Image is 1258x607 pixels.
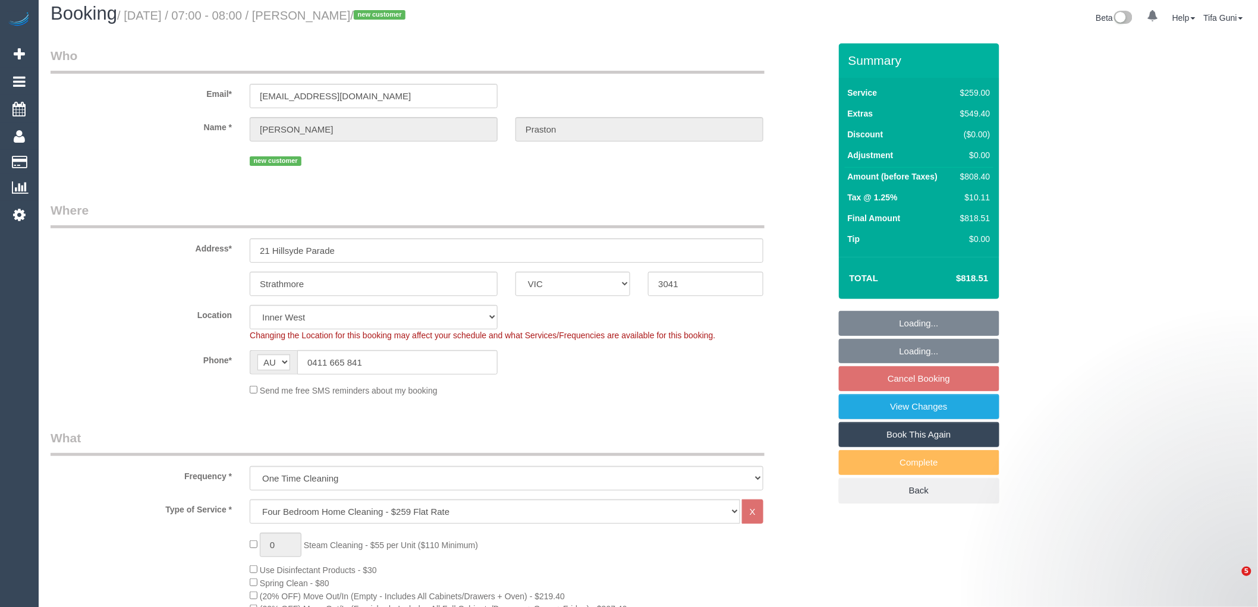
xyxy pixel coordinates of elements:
[955,128,990,140] div: ($0.00)
[260,386,438,395] span: Send me free SMS reminders about my booking
[955,149,990,161] div: $0.00
[304,540,478,550] span: Steam Cleaning - $55 per Unit ($110 Minimum)
[260,592,565,601] span: (20% OFF) Move Out/In (Empty - Includes All Cabinets/Drawers + Oven) - $219.40
[117,9,409,22] small: / [DATE] / 07:00 - 08:00 / [PERSON_NAME]
[51,429,765,456] legend: What
[51,202,765,228] legend: Where
[250,117,498,141] input: First Name*
[848,54,993,67] h3: Summary
[1020,492,1258,575] iframe: Intercom notifications message
[848,149,894,161] label: Adjustment
[848,212,901,224] label: Final Amount
[839,478,999,503] a: Back
[955,212,990,224] div: $818.51
[7,12,31,29] img: Automaid Logo
[250,272,498,296] input: Suburb*
[955,171,990,183] div: $808.40
[1242,567,1251,576] span: 5
[1172,13,1196,23] a: Help
[515,117,763,141] input: Last Name*
[42,350,241,366] label: Phone*
[42,305,241,321] label: Location
[260,578,329,588] span: Spring Clean - $80
[42,117,241,133] label: Name *
[848,128,883,140] label: Discount
[648,272,763,296] input: Post Code*
[839,394,999,419] a: View Changes
[297,350,498,375] input: Phone*
[955,191,990,203] div: $10.11
[848,108,873,119] label: Extras
[848,87,878,99] label: Service
[42,84,241,100] label: Email*
[42,499,241,515] label: Type of Service *
[250,84,498,108] input: Email*
[1204,13,1243,23] a: Tifa Guni
[250,331,715,340] span: Changing the Location for this booking may affect your schedule and what Services/Frequencies are...
[955,108,990,119] div: $549.40
[250,156,301,166] span: new customer
[51,47,765,74] legend: Who
[260,565,377,575] span: Use Disinfectant Products - $30
[848,171,938,183] label: Amount (before Taxes)
[351,9,410,22] span: /
[42,466,241,482] label: Frequency *
[920,273,988,284] h4: $818.51
[42,238,241,254] label: Address*
[848,233,860,245] label: Tip
[1096,13,1133,23] a: Beta
[848,191,898,203] label: Tax @ 1.25%
[354,10,405,20] span: new customer
[1113,11,1133,26] img: New interface
[955,87,990,99] div: $259.00
[51,3,117,24] span: Booking
[850,273,879,283] strong: Total
[839,422,999,447] a: Book This Again
[1218,567,1246,595] iframe: Intercom live chat
[955,233,990,245] div: $0.00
